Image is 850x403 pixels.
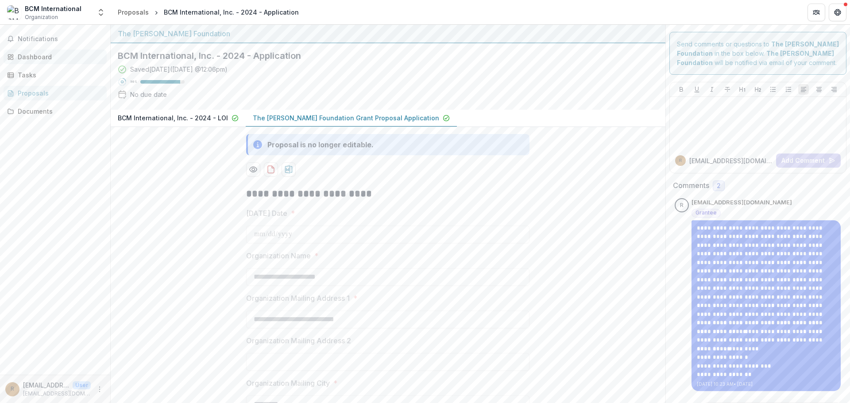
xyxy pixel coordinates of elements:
[753,84,763,95] button: Heading 2
[669,32,847,75] div: Send comments or questions to in the box below. will be notified via email of your comment.
[23,390,91,398] p: [EMAIL_ADDRESS][DOMAIN_NAME]
[246,162,260,177] button: Preview eba2f0a3-fe47-42e5-9153-aeef7a51444c-1.pdf
[246,208,287,219] p: [DATE] Date
[717,182,721,190] span: 2
[114,6,302,19] nav: breadcrumb
[73,381,91,389] p: User
[18,52,100,61] div: Dashboard
[282,162,296,177] button: download-proposal
[95,4,107,21] button: Open entity switcher
[25,13,58,21] span: Organization
[18,35,103,43] span: Notifications
[673,181,709,190] h2: Comments
[253,113,439,123] p: The [PERSON_NAME] Foundation Grant Proposal Application
[118,8,149,17] div: Proposals
[7,5,21,19] img: BCM International
[130,79,137,85] p: 90 %
[798,84,809,95] button: Align Left
[25,4,81,13] div: BCM International
[829,4,846,21] button: Get Help
[118,50,644,61] h2: BCM International, Inc. - 2024 - Application
[164,8,299,17] div: BCM International, Inc. - 2024 - Application
[4,50,107,64] a: Dashboard
[118,28,658,39] div: The [PERSON_NAME] Foundation
[267,139,374,150] div: Proposal is no longer editable.
[768,84,778,95] button: Bullet List
[18,70,100,80] div: Tasks
[692,84,702,95] button: Underline
[707,84,717,95] button: Italicize
[4,86,107,100] a: Proposals
[18,107,100,116] div: Documents
[697,381,835,388] p: [DATE] 10:23 AM • [DATE]
[829,84,839,95] button: Align Right
[680,203,684,208] div: rbroadley@bcmintl.org
[722,84,733,95] button: Strike
[11,386,14,392] div: rbroadley@bcmintl.org
[783,84,794,95] button: Ordered List
[118,113,228,123] p: BCM International, Inc. - 2024 - LOI
[807,4,825,21] button: Partners
[18,88,100,98] div: Proposals
[776,154,841,168] button: Add Comment
[246,378,330,388] p: Organization Mailing City
[679,158,682,163] div: rbroadley@bcmintl.org
[130,90,167,99] div: No due date
[130,65,228,74] div: Saved [DATE] ( [DATE] @ 12:06pm )
[94,384,105,395] button: More
[814,84,824,95] button: Align Center
[114,6,152,19] a: Proposals
[246,250,311,261] p: Organization Name
[4,68,107,82] a: Tasks
[4,32,107,46] button: Notifications
[264,162,278,177] button: download-proposal
[737,84,748,95] button: Heading 1
[676,84,687,95] button: Bold
[692,198,792,207] p: [EMAIL_ADDRESS][DOMAIN_NAME]
[246,293,350,303] p: Organization Mailing Address 1
[695,210,717,216] span: Grantee
[246,335,351,346] p: Organization Mailing Address 2
[4,104,107,119] a: Documents
[689,156,773,165] p: [EMAIL_ADDRESS][DOMAIN_NAME]
[23,380,69,390] p: [EMAIL_ADDRESS][DOMAIN_NAME]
